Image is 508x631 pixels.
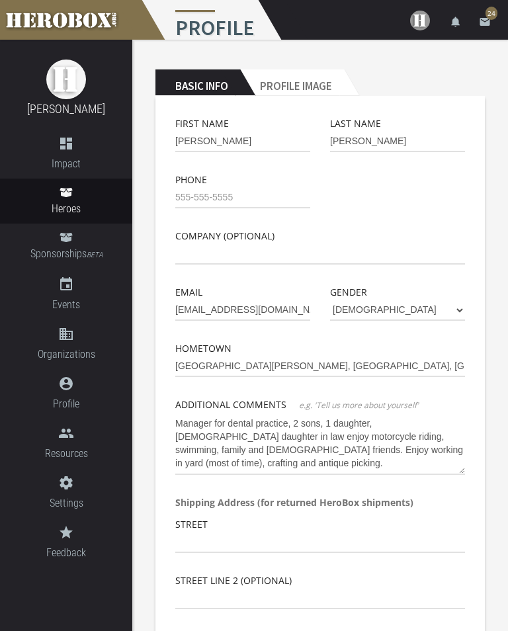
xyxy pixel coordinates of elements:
label: Phone [175,172,207,187]
label: Additional Comments [175,397,286,412]
p: Shipping Address (for returned HeroBox shipments) [175,495,465,510]
i: email [479,16,491,28]
small: BETA [87,251,103,259]
span: 24 [486,7,497,20]
label: Street Line 2 (Optional) [175,573,292,588]
label: Email [175,284,202,300]
h2: Profile Image [240,69,344,96]
h2: Basic Info [155,69,240,96]
label: Street [175,517,208,532]
img: user-image [410,11,430,30]
label: First Name [175,116,229,131]
label: Company (optional) [175,228,275,243]
label: Last Name [330,116,381,131]
img: image [46,60,86,99]
i: notifications [450,16,462,28]
input: 555-555-5555 [175,187,310,208]
a: [PERSON_NAME] [27,102,105,116]
label: Gender [330,284,367,300]
span: e.g. 'Tell us more about yourself' [299,400,419,411]
label: Hometown [175,341,232,356]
